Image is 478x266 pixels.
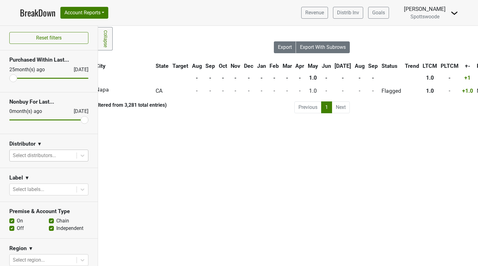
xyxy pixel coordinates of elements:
th: Aug: activate to sort column ascending [190,60,204,72]
a: Revenue [301,7,328,19]
th: Trend: activate to sort column ascending [403,60,421,72]
span: - [274,88,275,94]
h3: Region [9,245,27,252]
h3: Purchased Within Last... [9,57,88,63]
th: - [439,72,460,83]
a: 1 [321,101,332,113]
span: PLTCM [441,63,458,69]
img: Dropdown Menu [451,9,458,17]
span: +1.0 [462,88,473,94]
th: Jul: activate to sort column ascending [333,60,353,72]
span: ▼ [28,245,33,252]
label: On [17,217,23,225]
span: +- [465,63,470,69]
th: - [353,72,366,83]
td: Flagged [380,84,403,97]
div: [DATE] [68,66,88,73]
th: Oct: activate to sort column ascending [217,60,229,72]
a: Distrib Inv [333,7,363,19]
th: LTCM: activate to sort column ascending [421,60,438,72]
span: Trend [405,63,419,69]
th: - [242,72,255,83]
label: Off [17,225,24,232]
span: Export With Subrows [300,44,346,50]
th: - [268,72,280,83]
span: - [235,88,236,94]
span: ▼ [25,174,30,182]
a: Collapse [98,27,113,50]
th: +-: activate to sort column ascending [461,60,475,72]
th: Sep: activate to sort column ascending [204,60,217,72]
th: - [255,72,268,83]
th: City: activate to sort column ascending [94,60,145,72]
span: Export [278,44,292,50]
label: Independent [56,225,83,232]
th: - [367,72,380,83]
th: May: activate to sort column ascending [306,60,320,72]
th: 1.0 [306,72,320,83]
th: Feb: activate to sort column ascending [268,60,280,72]
span: CA [156,88,162,94]
th: Nov: activate to sort column ascending [229,60,242,72]
span: - [261,88,262,94]
span: - [342,88,344,94]
th: Target: activate to sort column ascending [171,60,190,72]
th: - [190,72,204,83]
h3: Premise & Account Type [9,208,88,215]
th: Jan: activate to sort column ascending [255,60,268,72]
span: - [299,88,301,94]
th: - [229,72,242,83]
span: 1.0 [426,88,434,94]
span: - [372,88,374,94]
button: Export With Subrows [296,41,350,53]
span: - [326,88,327,94]
th: Status: activate to sort column ascending [380,60,403,72]
span: +1 [464,75,471,81]
h3: Label [9,175,23,181]
th: Sep: activate to sort column ascending [367,60,380,72]
span: Target [172,63,188,69]
button: Account Reports [60,7,108,19]
span: LTCM [423,63,437,69]
span: - [222,88,224,94]
span: - [359,88,360,94]
span: 1.0 [309,88,317,94]
h3: Nonbuy For Last... [9,99,88,105]
a: BreakDown [20,6,55,19]
th: - [204,72,217,83]
th: - [281,72,293,83]
th: Jun: activate to sort column ascending [320,60,333,72]
span: - [248,88,250,94]
span: Spottswoode [410,14,439,20]
th: - [333,72,353,83]
th: State: activate to sort column ascending [154,60,171,72]
th: - [217,72,229,83]
th: Mar: activate to sort column ascending [281,60,293,72]
button: Reset filters [9,32,88,44]
button: Export [274,41,296,53]
div: 0 month(s) ago [9,108,59,115]
div: [DATE] [68,108,88,115]
th: Dec: activate to sort column ascending [242,60,255,72]
h3: Distributor [9,141,35,147]
label: Chain [56,217,69,225]
span: Napa [96,86,109,93]
th: - [294,72,306,83]
th: Aug: activate to sort column ascending [353,60,366,72]
span: - [286,88,288,94]
span: ▼ [37,140,42,148]
th: Apr: activate to sort column ascending [294,60,306,72]
div: [PERSON_NAME] [404,5,446,13]
th: - [320,72,333,83]
span: Status [382,63,397,69]
th: 1.0 [421,72,438,83]
span: - [196,88,198,94]
a: Goals [368,7,389,19]
span: - [449,88,450,94]
th: PLTCM: activate to sort column ascending [439,60,460,72]
span: - [209,88,211,94]
div: 25 month(s) ago [9,66,59,73]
